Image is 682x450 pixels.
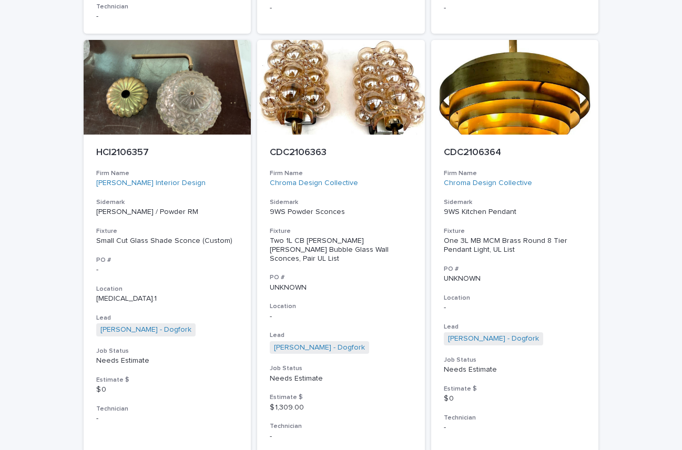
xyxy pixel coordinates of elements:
[96,285,239,293] h3: Location
[96,314,239,322] h3: Lead
[274,343,365,352] a: [PERSON_NAME] - Dogfork
[270,432,412,441] p: -
[444,179,532,188] a: Chroma Design Collective
[270,198,412,207] h3: Sidemark
[96,12,239,21] p: -
[96,147,239,159] p: HCI2106357
[270,237,412,263] div: Two 1L CB [PERSON_NAME] [PERSON_NAME] Bubble Glass Wall Sconces, Pair UL List
[444,208,586,217] p: 9WS Kitchen Pendant
[270,4,412,13] p: -
[270,302,412,311] h3: Location
[444,394,586,403] p: $ 0
[270,403,412,412] p: $ 1,309.00
[96,356,239,365] p: Needs Estimate
[444,237,586,254] div: One 3L MB MCM Brass Round 8 Tier Pendant Light, UL List
[270,179,358,188] a: Chroma Design Collective
[96,294,239,303] p: [MEDICAL_DATA].1
[444,4,586,13] p: -
[96,198,239,207] h3: Sidemark
[444,414,586,422] h3: Technician
[444,356,586,364] h3: Job Status
[444,303,586,312] p: -
[444,265,586,273] h3: PO #
[270,283,412,292] p: UNKNOWN
[444,198,586,207] h3: Sidemark
[270,227,412,236] h3: Fixture
[270,422,412,431] h3: Technician
[96,414,239,423] p: -
[270,169,412,178] h3: Firm Name
[270,312,412,321] p: -
[96,227,239,236] h3: Fixture
[444,365,586,374] p: Needs Estimate
[96,376,239,384] h3: Estimate $
[96,405,239,413] h3: Technician
[270,331,412,340] h3: Lead
[270,374,412,383] p: Needs Estimate
[96,265,239,274] p: -
[444,323,586,331] h3: Lead
[270,364,412,373] h3: Job Status
[444,147,586,159] p: CDC2106364
[96,256,239,264] h3: PO #
[96,237,239,246] div: Small Cut Glass Shade Sconce (Custom)
[444,423,586,432] p: -
[96,3,239,11] h3: Technician
[444,169,586,178] h3: Firm Name
[270,273,412,282] h3: PO #
[444,227,586,236] h3: Fixture
[448,334,539,343] a: [PERSON_NAME] - Dogfork
[96,347,239,355] h3: Job Status
[96,208,239,217] p: [PERSON_NAME] / Powder RM
[96,385,239,394] p: $ 0
[270,147,412,159] p: CDC2106363
[444,274,586,283] p: UNKNOWN
[270,208,412,217] p: 9WS Powder Sconces
[444,294,586,302] h3: Location
[100,325,191,334] a: [PERSON_NAME] - Dogfork
[96,169,239,178] h3: Firm Name
[270,393,412,402] h3: Estimate $
[444,385,586,393] h3: Estimate $
[96,179,206,188] a: [PERSON_NAME] Interior Design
